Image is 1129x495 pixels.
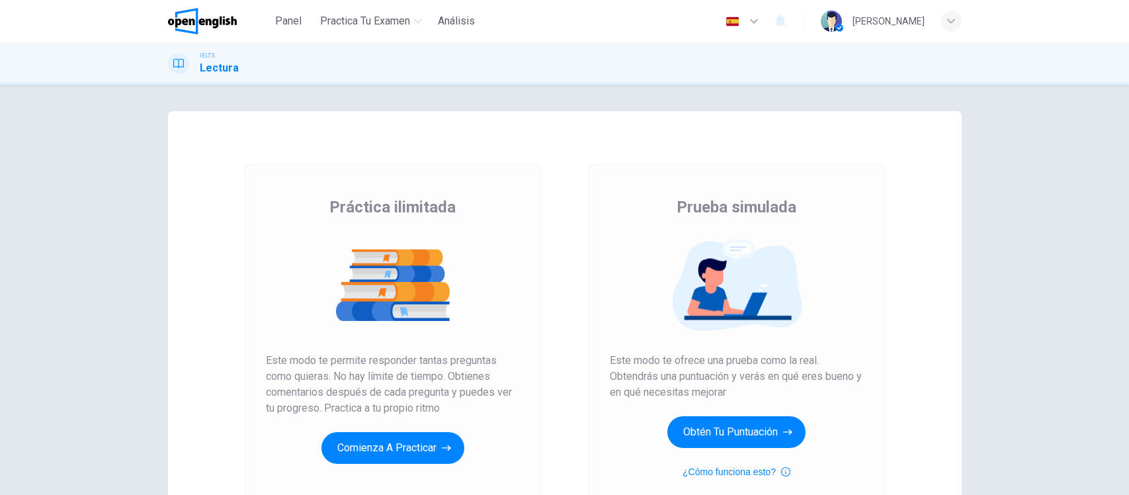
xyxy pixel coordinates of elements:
[168,8,237,34] img: OpenEnglish logo
[200,60,239,76] h1: Lectura
[200,51,215,60] span: IELTS
[438,13,475,29] span: Análisis
[821,11,842,32] img: Profile picture
[667,416,806,448] button: Obtén tu puntuación
[329,197,456,218] span: Práctica ilimitada
[320,13,410,29] span: Practica tu examen
[677,197,796,218] span: Prueba simulada
[267,9,310,33] button: Panel
[168,8,268,34] a: OpenEnglish logo
[610,353,864,400] span: Este modo te ofrece una prueba como la real. Obtendrás una puntuación y verás en qué eres bueno y...
[433,9,480,33] button: Análisis
[315,9,427,33] button: Practica tu examen
[266,353,520,416] span: Este modo te permite responder tantas preguntas como quieras. No hay límite de tiempo. Obtienes c...
[275,13,302,29] span: Panel
[321,432,464,464] button: Comienza a practicar
[724,17,741,26] img: es
[853,13,925,29] div: [PERSON_NAME]
[683,464,790,480] button: ¿Cómo funciona esto?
